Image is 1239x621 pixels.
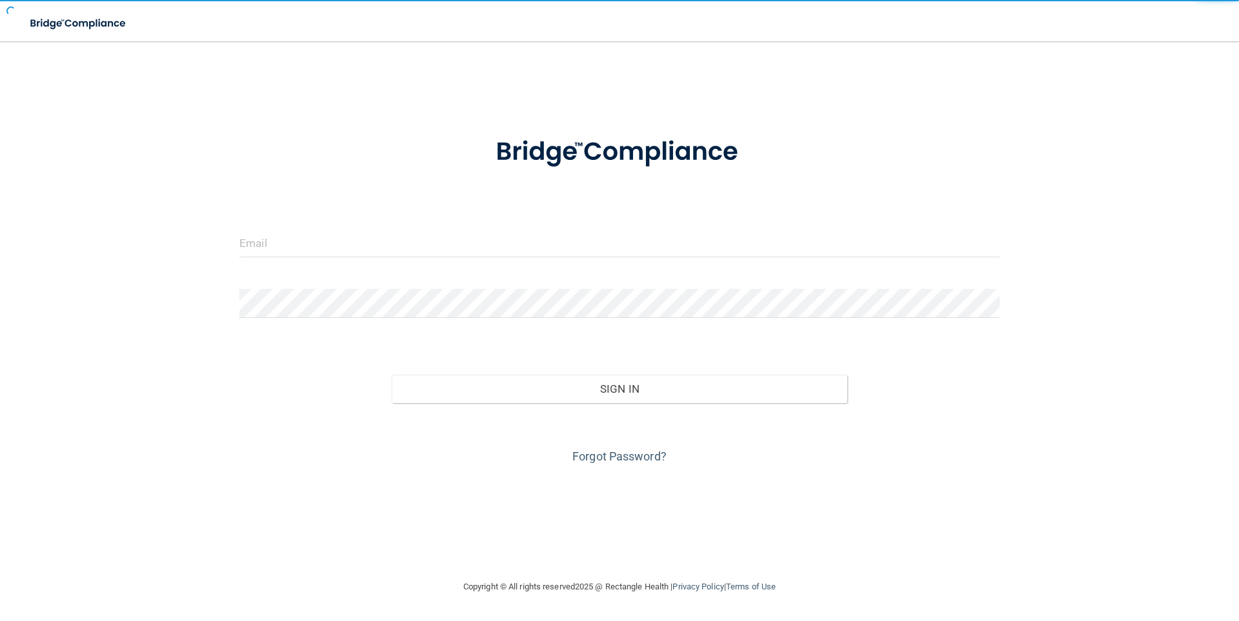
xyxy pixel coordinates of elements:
a: Terms of Use [726,582,776,591]
img: bridge_compliance_login_screen.278c3ca4.svg [19,10,138,37]
button: Sign In [392,375,848,403]
a: Forgot Password? [572,449,667,463]
img: bridge_compliance_login_screen.278c3ca4.svg [469,119,770,186]
input: Email [239,228,1000,257]
div: Copyright © All rights reserved 2025 @ Rectangle Health | | [384,566,855,607]
a: Privacy Policy [672,582,723,591]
